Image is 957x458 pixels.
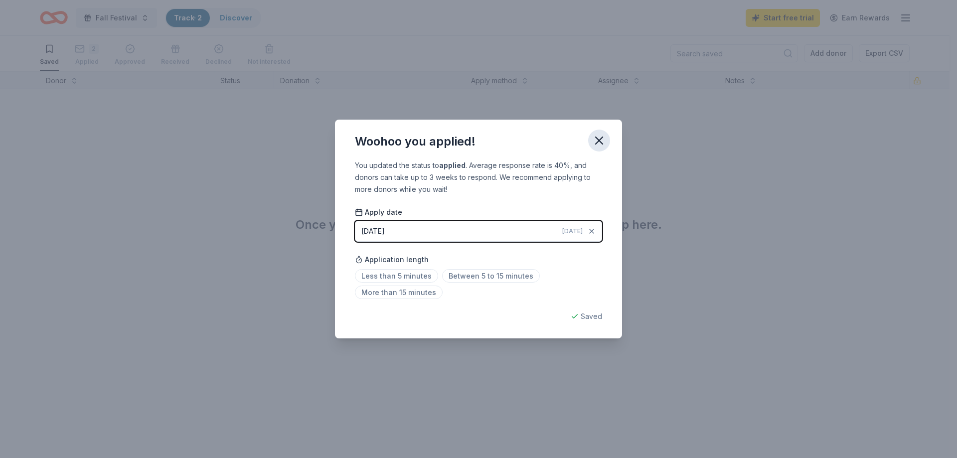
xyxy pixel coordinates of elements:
[355,221,602,242] button: [DATE][DATE]
[355,207,402,217] span: Apply date
[355,159,602,195] div: You updated the status to . Average response rate is 40%, and donors can take up to 3 weeks to re...
[355,286,443,299] span: More than 15 minutes
[355,254,429,266] span: Application length
[355,269,438,283] span: Less than 5 minutes
[355,134,476,150] div: Woohoo you applied!
[442,269,540,283] span: Between 5 to 15 minutes
[361,225,385,237] div: [DATE]
[439,161,466,169] b: applied
[562,227,583,235] span: [DATE]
